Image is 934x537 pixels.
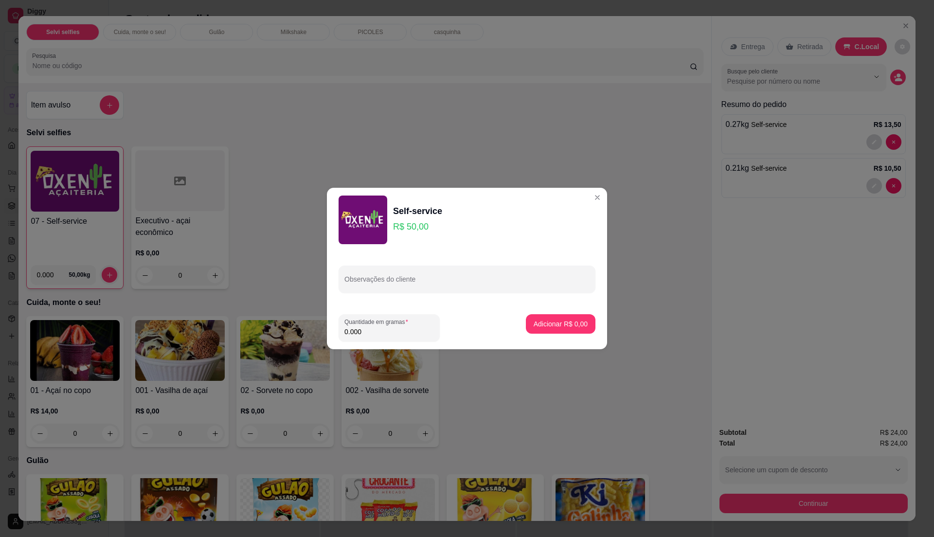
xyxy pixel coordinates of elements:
[534,319,588,329] p: Adicionar R$ 0,00
[344,327,434,337] input: Quantidade em gramas
[393,220,442,233] p: R$ 50,00
[590,190,605,205] button: Close
[393,204,442,218] div: Self-service
[344,278,590,288] input: Observações do cliente
[339,196,387,244] img: product-image
[526,314,595,334] button: Adicionar R$ 0,00
[344,318,412,326] label: Quantidade em gramas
